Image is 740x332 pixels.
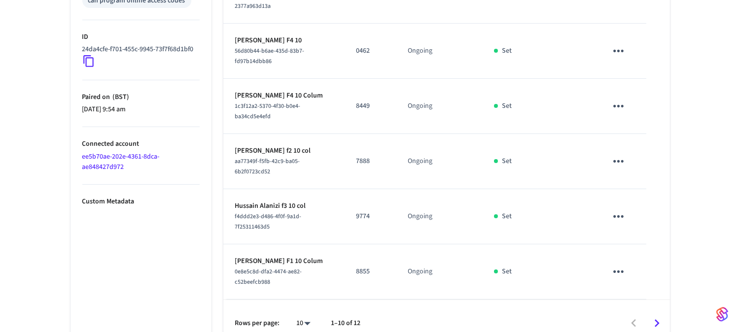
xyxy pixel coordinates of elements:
[356,266,385,277] p: 8855
[502,266,512,277] p: Set
[82,92,200,102] p: Paired on
[82,197,200,207] p: Custom Metadata
[82,44,194,55] p: 24da4cfe-f701-455c-9945-73f7f68d1bf0
[396,189,483,244] td: Ongoing
[82,139,200,149] p: Connected account
[235,318,280,329] p: Rows per page:
[502,101,512,111] p: Set
[235,91,333,101] p: [PERSON_NAME] F4 10 Colum
[356,211,385,222] p: 9774
[292,316,316,331] div: 10
[235,47,305,66] span: 56d80b44-b6ae-435d-83b7-fd97b14dbb86
[396,79,483,134] td: Ongoing
[502,211,512,222] p: Set
[502,46,512,56] p: Set
[110,92,129,102] span: ( BST )
[235,35,333,46] p: [PERSON_NAME] F4 10
[235,267,302,286] span: 0e8e5c8d-dfa2-4474-ae82-c52beefcb988
[235,146,333,156] p: [PERSON_NAME] f2 10 col
[235,157,300,176] span: aa77349f-f5fb-42c9-ba05-6b2f0723cd52
[716,306,728,322] img: SeamLogoGradient.69752ec5.svg
[396,134,483,189] td: Ongoing
[502,156,512,166] p: Set
[396,24,483,79] td: Ongoing
[235,102,301,121] span: 1c3f12a2-5370-4f30-b0e4-ba34cd5e4efd
[82,152,160,172] a: ee5b70ae-202e-4361-8dca-ae848427d972
[235,201,333,211] p: Hussain Alanizi f3 10 col
[82,32,200,42] p: ID
[235,256,333,266] p: [PERSON_NAME] F1 10 Colum
[82,104,200,115] p: [DATE] 9:54 am
[356,46,385,56] p: 0462
[356,101,385,111] p: 8449
[331,318,361,329] p: 1–10 of 12
[235,212,302,231] span: f4ddd2e3-d486-4f0f-9a1d-7f25311463d5
[396,244,483,299] td: Ongoing
[356,156,385,166] p: 7888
